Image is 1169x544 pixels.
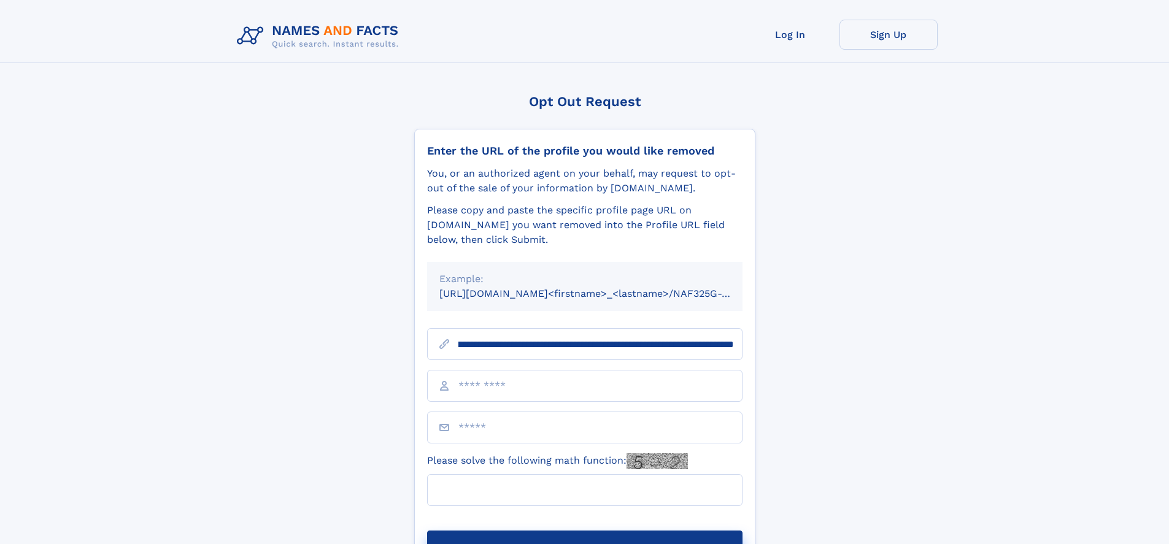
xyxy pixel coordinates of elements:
[439,288,766,299] small: [URL][DOMAIN_NAME]<firstname>_<lastname>/NAF325G-xxxxxxxx
[839,20,938,50] a: Sign Up
[439,272,730,286] div: Example:
[232,20,409,53] img: Logo Names and Facts
[427,203,743,247] div: Please copy and paste the specific profile page URL on [DOMAIN_NAME] you want removed into the Pr...
[741,20,839,50] a: Log In
[427,453,688,469] label: Please solve the following math function:
[427,144,743,158] div: Enter the URL of the profile you would like removed
[427,166,743,196] div: You, or an authorized agent on your behalf, may request to opt-out of the sale of your informatio...
[414,94,755,109] div: Opt Out Request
